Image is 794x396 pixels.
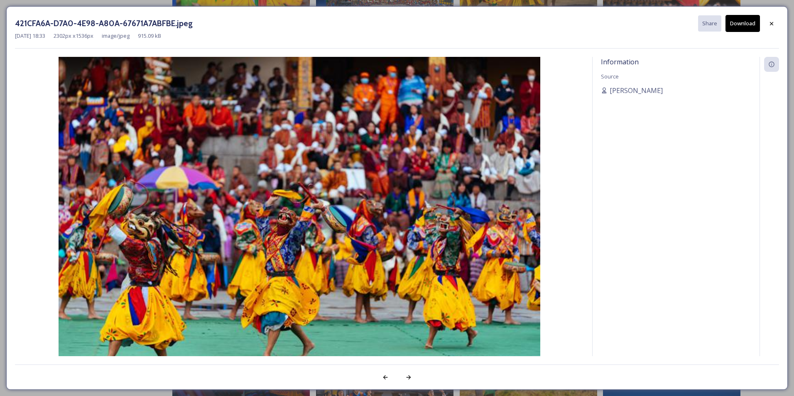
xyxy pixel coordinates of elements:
button: Share [698,15,721,32]
span: 915.09 kB [138,32,161,40]
img: 421CFA6A-D7A0-4E98-A80A-67671A7ABFBE.jpeg [15,57,584,378]
span: 2302 px x 1536 px [54,32,93,40]
span: Source [601,73,619,80]
span: image/jpeg [102,32,130,40]
span: Information [601,57,639,66]
span: [PERSON_NAME] [610,86,663,95]
h3: 421CFA6A-D7A0-4E98-A80A-67671A7ABFBE.jpeg [15,17,193,29]
span: [DATE] 18:33 [15,32,45,40]
button: Download [725,15,760,32]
